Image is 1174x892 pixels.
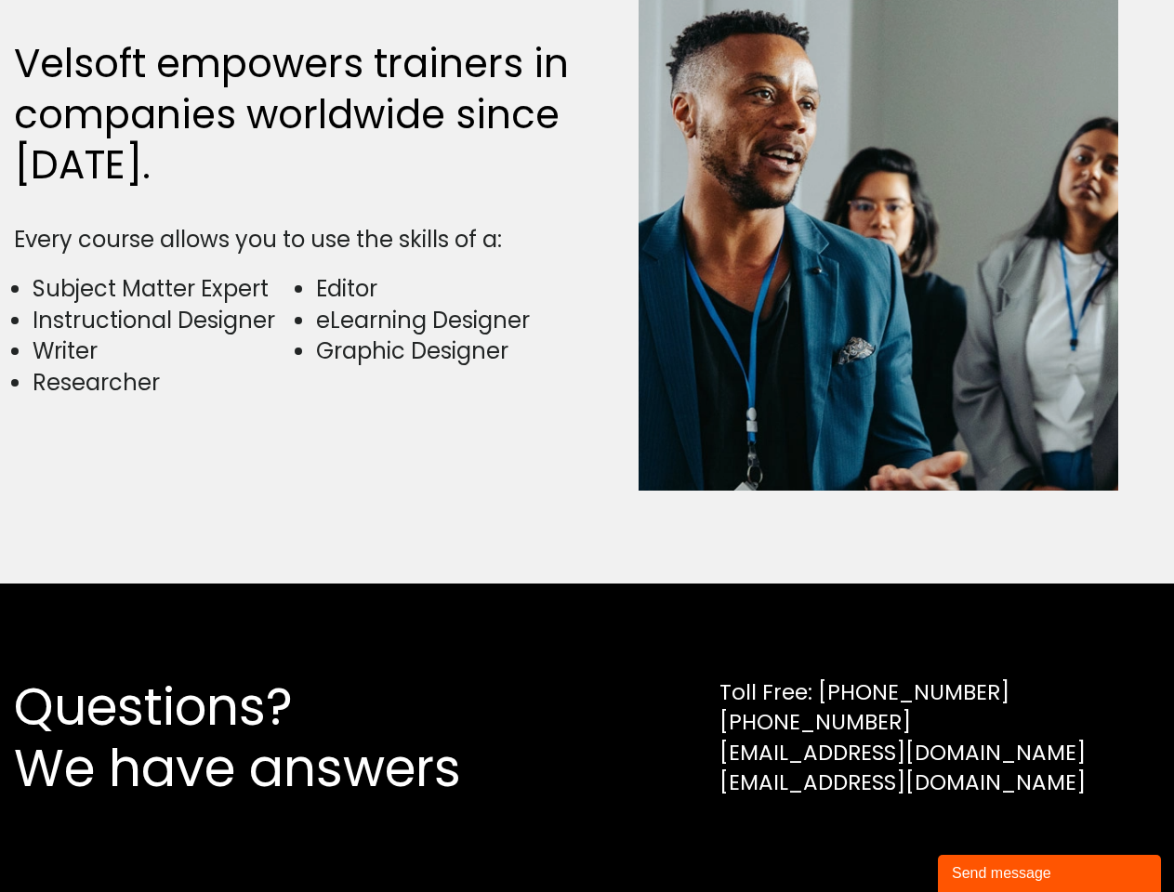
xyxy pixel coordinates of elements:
[14,676,528,799] h2: Questions? We have answers
[719,677,1086,797] div: Toll Free: [PHONE_NUMBER] [PHONE_NUMBER] [EMAIL_ADDRESS][DOMAIN_NAME] [EMAIL_ADDRESS][DOMAIN_NAME]
[316,305,577,336] li: eLearning Designer
[33,305,294,336] li: Instructional Designer
[33,335,294,367] li: Writer
[316,335,577,367] li: Graphic Designer
[938,851,1165,892] iframe: chat widget
[14,224,578,256] div: Every course allows you to use the skills of a:
[316,273,577,305] li: Editor
[33,367,294,399] li: Researcher
[33,273,294,305] li: Subject Matter Expert
[14,39,578,191] h2: Velsoft empowers trainers in companies worldwide since [DATE].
